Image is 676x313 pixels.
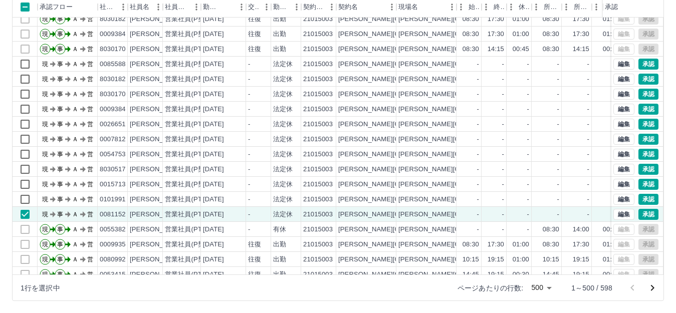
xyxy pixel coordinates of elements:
button: 承認 [638,74,658,85]
div: [PERSON_NAME][GEOGRAPHIC_DATA][PERSON_NAME] [398,135,577,144]
text: 事 [57,121,63,128]
text: 現 [42,61,48,68]
div: - [527,90,529,99]
div: [DATE] [203,30,224,39]
div: [PERSON_NAME][GEOGRAPHIC_DATA] [338,15,462,24]
div: [PERSON_NAME][GEOGRAPHIC_DATA][PERSON_NAME] [398,150,577,159]
div: [PERSON_NAME][GEOGRAPHIC_DATA] [338,135,462,144]
button: 編集 [613,164,634,175]
div: [PERSON_NAME][GEOGRAPHIC_DATA][PERSON_NAME] [398,105,577,114]
button: 承認 [638,89,658,100]
button: 編集 [613,194,634,205]
div: 出勤 [273,45,286,54]
text: 現 [42,106,48,113]
div: 営業社員(PT契約) [165,90,217,99]
div: - [557,150,559,159]
div: [PERSON_NAME][GEOGRAPHIC_DATA] [338,165,462,174]
div: [DATE] [203,150,224,159]
div: [PERSON_NAME][GEOGRAPHIC_DATA][PERSON_NAME] [398,45,577,54]
text: 事 [57,136,63,143]
div: [PERSON_NAME] [130,150,184,159]
div: - [502,90,504,99]
text: 現 [42,196,48,203]
div: 14:15 [573,45,589,54]
div: - [248,105,250,114]
div: [PERSON_NAME][GEOGRAPHIC_DATA][PERSON_NAME] [398,165,577,174]
div: 0015713 [100,180,126,189]
div: - [557,90,559,99]
div: 08:30 [543,15,559,24]
div: 21015003 [303,180,333,189]
div: - [502,75,504,84]
button: 承認 [638,59,658,70]
div: 営業社員(P契約) [165,75,213,84]
div: - [248,135,250,144]
div: 8030170 [100,90,126,99]
button: 承認 [638,164,658,175]
div: - [587,180,589,189]
div: - [527,60,529,69]
button: 編集 [613,134,634,145]
div: [PERSON_NAME] [130,90,184,99]
div: [PERSON_NAME] [130,120,184,129]
div: - [248,75,250,84]
div: - [527,195,529,204]
div: 0009384 [100,105,126,114]
text: 営 [87,31,93,38]
div: - [527,165,529,174]
div: - [477,120,479,129]
text: 営 [87,121,93,128]
div: 法定休 [273,120,293,129]
div: - [527,135,529,144]
text: 営 [87,106,93,113]
div: [PERSON_NAME][GEOGRAPHIC_DATA] [338,180,462,189]
div: - [587,150,589,159]
div: 営業社員(P契約) [165,165,213,174]
button: 承認 [638,104,658,115]
div: 00:45 [603,45,619,54]
div: - [587,105,589,114]
div: 0085588 [100,60,126,69]
text: 現 [42,16,48,23]
div: - [477,75,479,84]
text: 営 [87,166,93,173]
div: - [502,60,504,69]
div: - [587,135,589,144]
button: 編集 [613,59,634,70]
div: [PERSON_NAME][GEOGRAPHIC_DATA][PERSON_NAME] [398,120,577,129]
div: [PERSON_NAME] [130,60,184,69]
div: 法定休 [273,60,293,69]
div: 21015003 [303,150,333,159]
div: 8030182 [100,75,126,84]
div: - [557,180,559,189]
div: 08:30 [463,15,479,24]
div: 08:30 [543,30,559,39]
div: [DATE] [203,195,224,204]
div: [PERSON_NAME] [130,165,184,174]
button: 編集 [613,179,634,190]
text: Ａ [72,151,78,158]
div: 01:00 [513,15,529,24]
div: [DATE] [203,105,224,114]
div: - [502,120,504,129]
div: 法定休 [273,195,293,204]
div: [PERSON_NAME] [130,195,184,204]
div: - [248,60,250,69]
div: 01:00 [603,15,619,24]
div: 17:30 [573,30,589,39]
div: [PERSON_NAME][GEOGRAPHIC_DATA][PERSON_NAME] [398,180,577,189]
div: 0007812 [100,135,126,144]
div: 21015003 [303,195,333,204]
div: [PERSON_NAME][GEOGRAPHIC_DATA][PERSON_NAME] [398,90,577,99]
text: 現 [42,121,48,128]
div: 営業社員(PT契約) [165,45,217,54]
div: 01:00 [513,30,529,39]
div: [PERSON_NAME] [130,75,184,84]
text: 営 [87,136,93,143]
div: - [248,120,250,129]
div: 08:30 [463,45,479,54]
div: 08:30 [463,30,479,39]
div: [PERSON_NAME][GEOGRAPHIC_DATA] [338,105,462,114]
div: 17:30 [573,15,589,24]
text: Ａ [72,136,78,143]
